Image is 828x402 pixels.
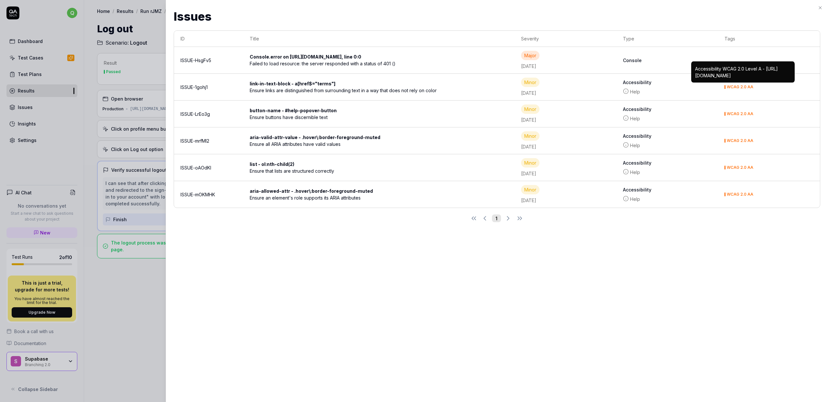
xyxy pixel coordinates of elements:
div: WCAG 2.0 AA [727,85,753,89]
a: ISSUE-mrfMl2 [180,138,209,144]
b: Console [623,57,712,64]
div: WCAG 2.0 AA [727,192,753,196]
time: [DATE] [521,171,536,176]
div: Accessibility WCAG 2.0 Level A - [URL][DOMAIN_NAME] [695,65,791,79]
a: ISSUE-1gohj1 [180,84,208,90]
div: Ensure buttons have discernible text [250,114,439,121]
div: Ensure all ARIA attributes have valid values [250,141,439,147]
a: Help [623,142,712,149]
time: [DATE] [521,117,536,123]
div: aria-valid-attr-value - .hover\:border-foreground-muted [250,134,386,141]
button: WCAG 2.0 AA [724,137,753,144]
div: Minor [521,104,539,114]
b: Accessibility [623,79,712,86]
a: Help [623,88,712,95]
time: [DATE] [521,144,536,149]
b: Accessibility [623,186,712,193]
button: WCAG 2.0 AA [724,111,753,117]
a: ISSUE-HsgFv5 [180,58,211,63]
th: Type [616,31,718,47]
time: [DATE] [521,90,536,96]
a: ISSUE-oAOdKl [180,165,211,170]
a: Help [623,115,712,122]
h2: Issues [174,8,820,25]
div: Ensure that lists are structured correctly [250,168,439,174]
a: ISSUE-LrEo3g [180,111,210,117]
b: Accessibility [623,106,712,113]
div: Ensure links are distinguished from surrounding text in a way that does not rely on color [250,87,439,94]
th: Tags [718,31,820,47]
time: [DATE] [521,63,536,69]
b: Accessibility [623,159,712,166]
time: [DATE] [521,198,536,203]
div: Minor [521,78,539,87]
button: WCAG 2.0 AA [724,191,753,198]
div: link-in-text-block - a[href$="terms"] [250,80,341,87]
th: Severity [515,31,616,47]
button: WCAG 2.0 AA [724,164,753,171]
div: Failed to load resource: the server responded with a status of 401 () [250,60,439,67]
div: Ensure an element's role supports its ARIA attributes [250,194,439,201]
div: Major [521,51,539,60]
th: Title [243,31,515,47]
button: 1 [492,214,501,222]
a: ISSUE-mOKMHK [180,192,215,197]
button: WCAG 2.0 AA [724,84,753,91]
div: WCAG 2.0 AA [727,166,753,169]
a: Help [623,169,712,176]
div: WCAG 2.0 AA [727,112,753,116]
div: Minor [521,185,539,194]
div: aria-allowed-attr - .hover\:border-foreground-muted [250,188,378,194]
div: button-name - #help-popover-button [250,107,342,114]
div: Minor [521,158,539,168]
b: Accessibility [623,133,712,139]
div: Minor [521,131,539,141]
a: Help [623,196,712,202]
th: ID [174,31,243,47]
div: Console.error on [URL][DOMAIN_NAME], line 0:0 [250,53,366,60]
div: WCAG 2.0 AA [727,139,753,143]
div: list - ol:nth-child(2) [250,161,300,168]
